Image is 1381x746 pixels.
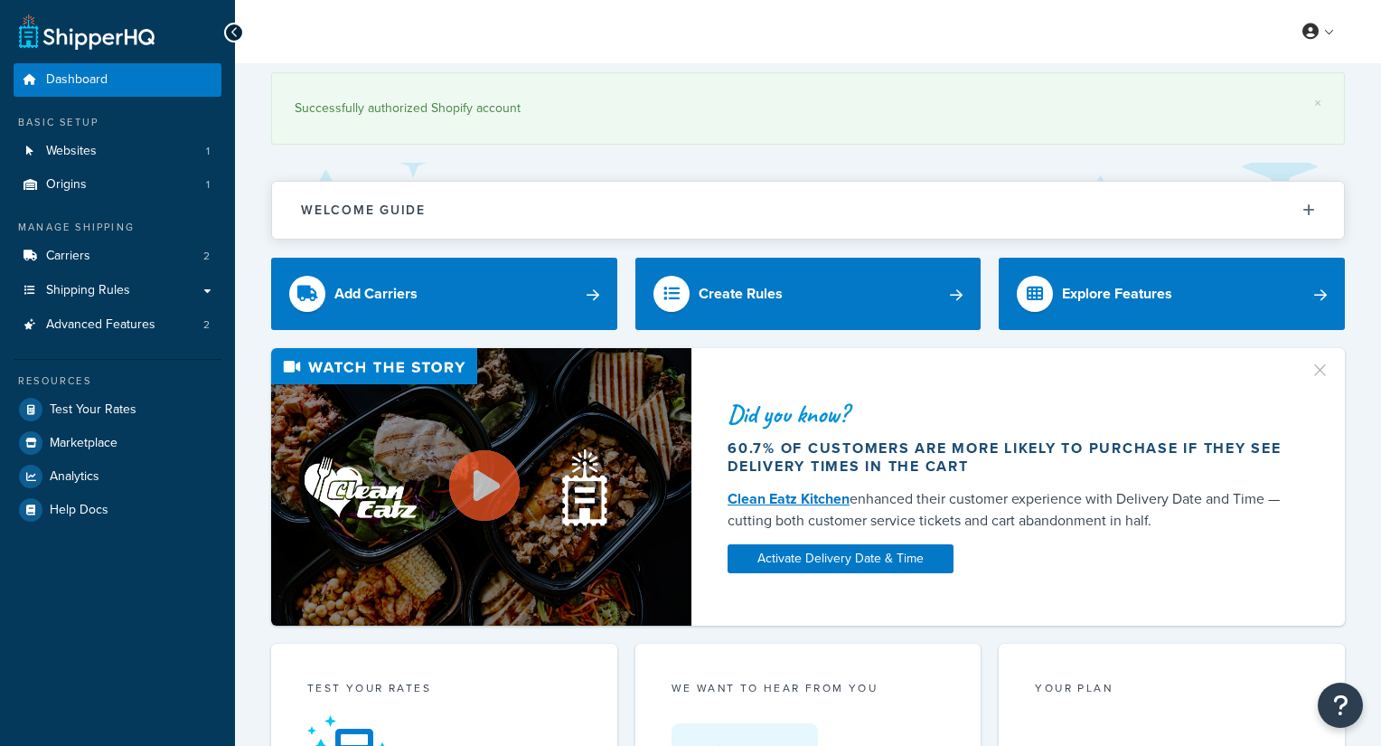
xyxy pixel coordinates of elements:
a: Clean Eatz Kitchen [728,488,850,509]
button: Open Resource Center [1318,683,1363,728]
div: 60.7% of customers are more likely to purchase if they see delivery times in the cart [728,439,1292,476]
a: Test Your Rates [14,393,221,426]
span: 1 [206,144,210,159]
li: Advanced Features [14,308,221,342]
div: Your Plan [1035,680,1309,701]
div: Create Rules [699,281,783,307]
a: Analytics [14,460,221,493]
a: Websites1 [14,135,221,168]
a: Explore Features [999,258,1345,330]
div: Manage Shipping [14,220,221,235]
button: Welcome Guide [272,182,1344,239]
div: Add Carriers [334,281,418,307]
div: Did you know? [728,401,1292,427]
a: Help Docs [14,494,221,526]
li: Origins [14,168,221,202]
a: Dashboard [14,63,221,97]
a: Create Rules [635,258,982,330]
a: Activate Delivery Date & Time [728,544,954,573]
a: Carriers2 [14,240,221,273]
h2: Welcome Guide [301,203,426,217]
a: Marketplace [14,427,221,459]
li: Websites [14,135,221,168]
a: Origins1 [14,168,221,202]
span: Marketplace [50,436,117,451]
span: Advanced Features [46,317,155,333]
span: 2 [203,249,210,264]
div: Basic Setup [14,115,221,130]
a: Advanced Features2 [14,308,221,342]
div: Explore Features [1062,281,1172,307]
img: Video thumbnail [271,348,691,626]
div: Successfully authorized Shopify account [295,96,1321,121]
a: Shipping Rules [14,274,221,307]
span: Analytics [50,469,99,485]
span: Carriers [46,249,90,264]
span: Test Your Rates [50,402,136,418]
div: enhanced their customer experience with Delivery Date and Time — cutting both customer service ti... [728,488,1292,532]
span: Websites [46,144,97,159]
span: 2 [203,317,210,333]
span: Shipping Rules [46,283,130,298]
div: Resources [14,373,221,389]
span: Origins [46,177,87,193]
span: Help Docs [50,503,108,518]
span: 1 [206,177,210,193]
div: Test your rates [307,680,581,701]
span: Dashboard [46,72,108,88]
a: × [1314,96,1321,110]
a: Add Carriers [271,258,617,330]
li: Carriers [14,240,221,273]
p: we want to hear from you [672,680,945,696]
